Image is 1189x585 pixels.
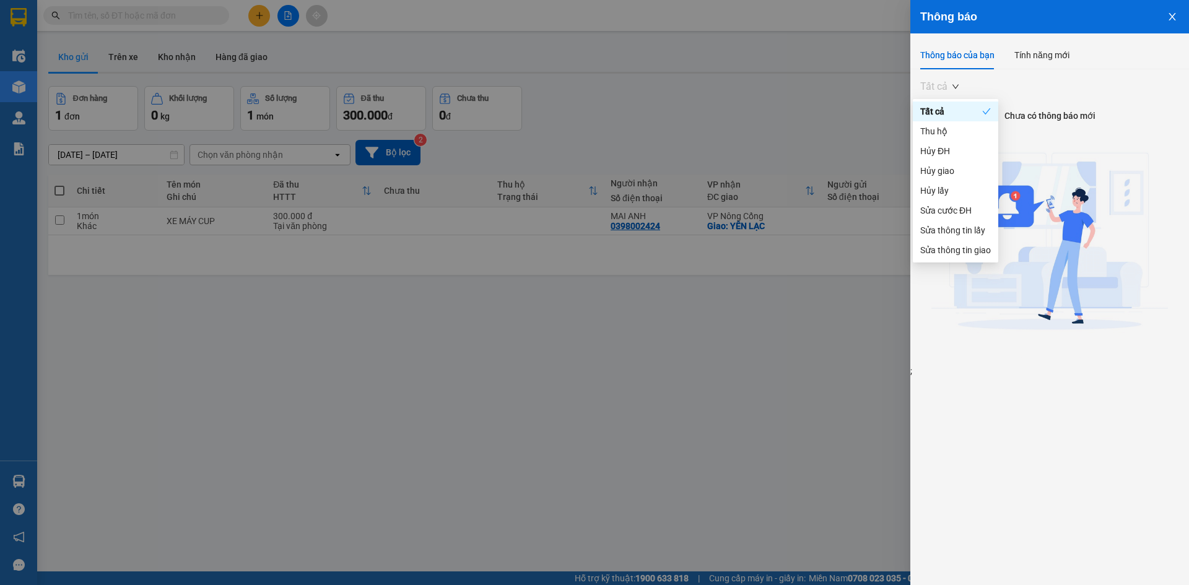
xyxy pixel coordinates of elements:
img: No Notification [931,127,1169,364]
div: Sửa thông tin giao [913,240,998,260]
div: Thu hộ [920,124,991,138]
div: Sửa cước ĐH [913,201,998,220]
span: close [1167,12,1177,22]
div: Hủy lấy [913,181,998,201]
div: Sửa thông tin giao [920,243,991,257]
div: Sửa thông tin lấy [913,220,998,240]
div: Sửa cước ĐH [920,204,991,217]
h4: Chưa có thông báo mới [910,109,1189,123]
div: Thông báo [920,10,1179,24]
div: Thu hộ [913,121,998,141]
div: Hủy ĐH [920,144,991,158]
span: check [982,107,991,116]
div: ; [910,69,1189,378]
div: Hủy ĐH [913,141,998,161]
div: Tất cả [913,102,998,121]
div: Tính năng mới [1014,48,1069,62]
div: Hủy giao [920,164,991,178]
div: Hủy giao [913,161,998,181]
div: Hủy lấy [920,184,991,197]
div: Tất cả [920,105,982,118]
div: Thông báo của bạn [920,48,995,62]
span: Tất cả [920,77,959,96]
div: Sửa thông tin lấy [920,223,991,237]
